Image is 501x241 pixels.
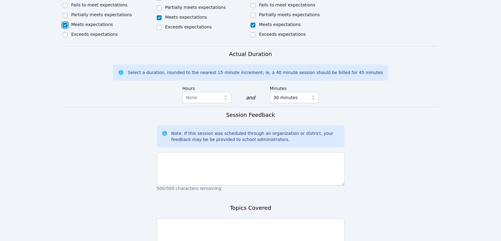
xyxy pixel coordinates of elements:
[71,12,132,17] label: Partially meets expectations
[270,92,319,103] button: 30 minutes
[171,130,340,143] div: Note: If this session was scheduled through an organization or district, your feedback may be be ...
[186,95,197,100] span: None
[165,24,212,29] label: Exceeds expectations
[165,5,226,10] label: Partially meets expectations
[259,22,301,27] label: Meets expectations
[259,12,320,17] label: Partially meets expectations
[165,15,207,20] label: Meets expectations
[259,2,315,7] label: Fails to meet expectations
[128,69,383,76] div: Select a duration, rounded to the nearest 15 minute increment; ie, a 40 minute session should be ...
[71,32,118,37] label: Exceeds expectations
[182,92,231,103] button: None
[259,32,305,37] label: Exceeds expectations
[229,50,272,58] h3: Actual Duration
[273,94,298,101] span: 30 minutes
[230,204,271,212] h3: Topics Covered
[182,83,231,92] label: Hours
[71,22,113,27] label: Meets expectations
[226,111,275,119] h3: Session Feedback
[246,94,255,102] div: and
[157,185,345,191] p: 500/500 characters remaining
[270,83,319,92] label: Minutes
[71,2,127,7] label: Fails to meet expectations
